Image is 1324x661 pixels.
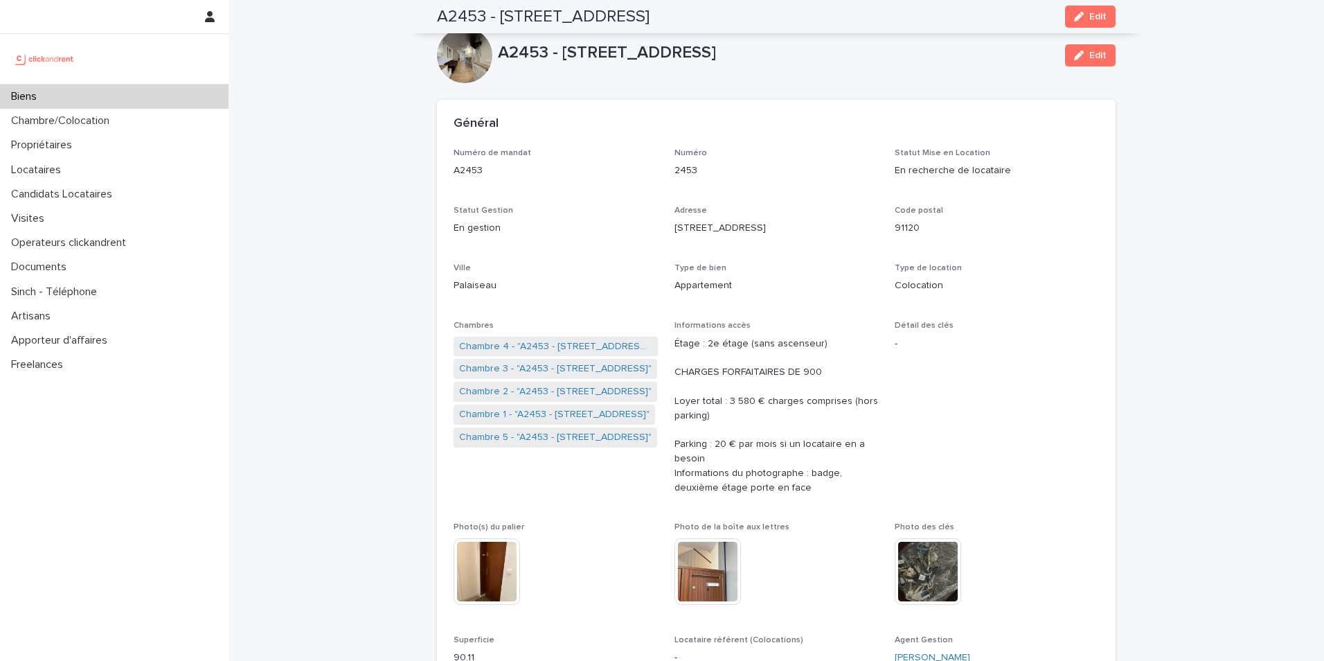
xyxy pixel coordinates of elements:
[895,636,953,644] span: Agent Gestion
[1089,12,1107,21] span: Edit
[6,285,108,299] p: Sinch - Téléphone
[674,321,751,330] span: Informations accès
[674,206,707,215] span: Adresse
[1089,51,1107,60] span: Edit
[11,45,78,73] img: UCB0brd3T0yccxBKYDjQ
[437,7,650,27] h2: A2453 - [STREET_ADDRESS]
[6,90,48,103] p: Biens
[454,164,658,178] p: A2453
[1065,44,1116,67] button: Edit
[6,334,118,347] p: Apporteur d'affaires
[454,321,494,330] span: Chambres
[454,264,471,272] span: Ville
[6,188,123,201] p: Candidats Locataires
[454,636,494,644] span: Superficie
[459,407,650,422] a: Chambre 1 - "A2453 - [STREET_ADDRESS]"
[6,114,120,127] p: Chambre/Colocation
[895,149,990,157] span: Statut Mise en Location
[459,430,652,445] a: Chambre 5 - "A2453 - [STREET_ADDRESS]"
[6,261,78,274] p: Documents
[674,264,726,272] span: Type de bien
[674,523,789,531] span: Photo de la boîte aux lettres
[674,279,879,293] p: Appartement
[895,337,1099,351] p: -
[6,358,74,371] p: Freelances
[674,221,879,236] p: [STREET_ADDRESS]
[454,206,513,215] span: Statut Gestion
[6,164,72,177] p: Locataires
[454,523,524,531] span: Photo(s) du palier
[895,164,1099,178] p: En recherche de locataire
[498,43,1054,63] p: A2453 - [STREET_ADDRESS]
[674,337,879,495] p: Étage : 2e étage (sans ascenseur) CHARGES FORFAITAIRES DE 900 Loyer total : 3 580 € charges compr...
[454,116,499,132] h2: Général
[1065,6,1116,28] button: Edit
[459,385,652,399] a: Chambre 2 - "A2453 - [STREET_ADDRESS]"
[6,212,55,225] p: Visites
[454,221,658,236] p: En gestion
[454,149,531,157] span: Numéro de mandat
[459,340,652,354] a: Chambre 4 - "A2453 - [STREET_ADDRESS]"
[895,321,954,330] span: Détail des clés
[895,279,1099,293] p: Colocation
[674,149,707,157] span: Numéro
[459,362,652,376] a: Chambre 3 - "A2453 - [STREET_ADDRESS]"
[6,310,62,323] p: Artisans
[454,279,658,293] p: Palaiseau
[6,236,137,249] p: Operateurs clickandrent
[895,264,962,272] span: Type de location
[674,164,879,178] p: 2453
[6,139,83,152] p: Propriétaires
[674,636,803,644] span: Locataire référent (Colocations)
[895,221,1099,236] p: 91120
[895,206,943,215] span: Code postal
[895,523,954,531] span: Photo des clés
